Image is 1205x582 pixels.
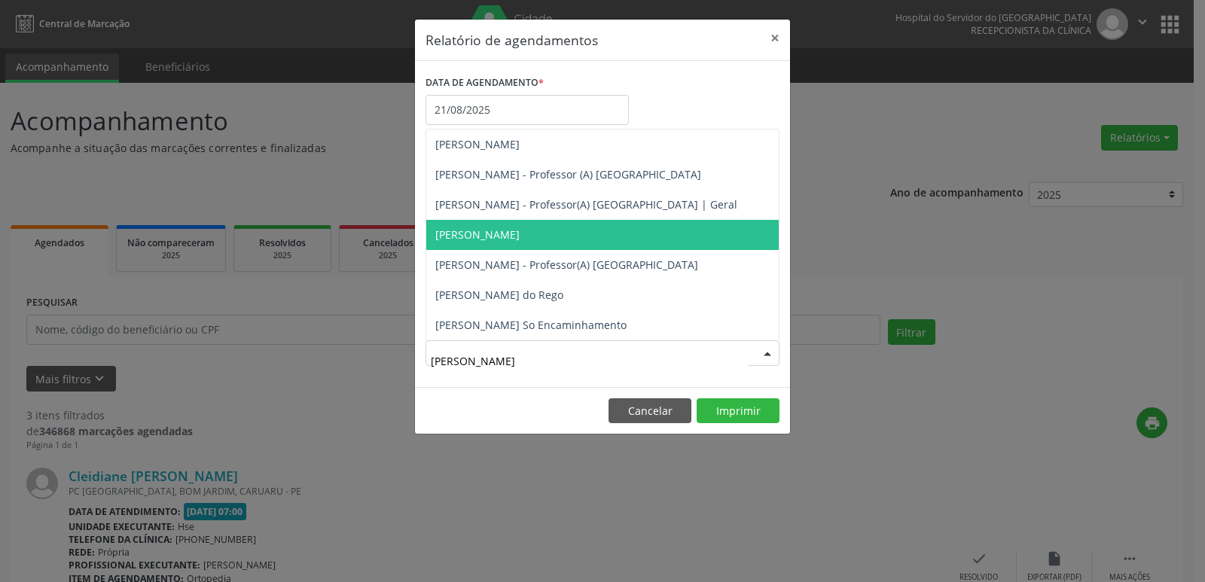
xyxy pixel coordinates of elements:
span: [PERSON_NAME] [435,137,520,151]
span: [PERSON_NAME] - Professor(A) [GEOGRAPHIC_DATA] [435,257,698,272]
button: Imprimir [697,398,779,424]
span: [PERSON_NAME] - Professor(A) [GEOGRAPHIC_DATA] | Geral [435,197,737,212]
input: Selecione uma data ou intervalo [426,95,629,125]
label: DATA DE AGENDAMENTO [426,72,544,95]
span: [PERSON_NAME] - Professor (A) [GEOGRAPHIC_DATA] [435,167,701,181]
h5: Relatório de agendamentos [426,30,598,50]
button: Cancelar [609,398,691,424]
span: [PERSON_NAME] So Encaminhamento [435,318,627,332]
span: [PERSON_NAME] [435,227,520,242]
span: [PERSON_NAME] do Rego [435,288,563,302]
button: Close [760,20,790,56]
input: Selecione um profissional [431,346,749,376]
